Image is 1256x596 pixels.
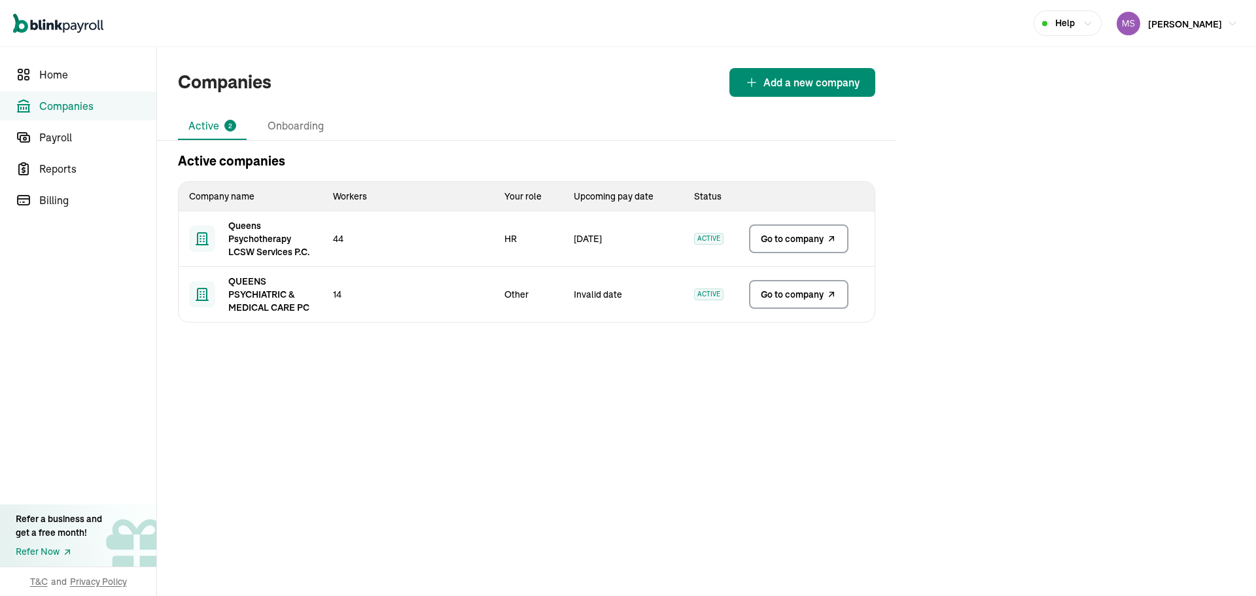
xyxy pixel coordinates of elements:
[257,113,334,140] li: Onboarding
[323,267,494,323] td: 14
[323,211,494,267] td: 44
[30,575,48,588] span: T&C
[1034,10,1102,36] button: Help
[1055,16,1075,30] span: Help
[178,151,285,171] h2: Active companies
[684,182,744,211] th: Status
[763,75,860,90] span: Add a new company
[13,5,103,43] nav: Global
[729,68,875,97] button: Add a new company
[1111,9,1243,38] button: [PERSON_NAME]
[39,192,156,208] span: Billing
[228,275,312,314] span: QUEENS PSYCHIATRIC & MEDICAL CARE PC
[51,575,67,588] span: and
[228,121,232,131] span: 2
[16,545,102,559] a: Refer Now
[179,182,323,211] th: Company name
[494,211,563,267] td: HR
[563,182,684,211] th: Upcoming pay date
[563,267,684,323] td: Invalid date
[494,267,563,323] td: Other
[694,233,724,245] span: ACTIVE
[228,219,312,258] span: Queens Psychotherapy LCSW Services P.C.
[1148,18,1222,30] span: [PERSON_NAME]
[39,130,156,145] span: Payroll
[749,280,848,309] a: Go to company
[563,211,684,267] td: [DATE]
[1038,455,1256,596] iframe: Chat Widget
[39,67,156,82] span: Home
[694,289,724,300] span: ACTIVE
[323,182,494,211] th: Workers
[749,224,848,253] a: Go to company
[16,512,102,540] div: Refer a business and get a free month!
[494,182,563,211] th: Your role
[761,288,824,301] span: Go to company
[178,113,247,140] li: Active
[70,575,127,588] span: Privacy Policy
[178,69,271,96] h1: Companies
[39,161,156,177] span: Reports
[39,98,156,114] span: Companies
[761,232,824,245] span: Go to company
